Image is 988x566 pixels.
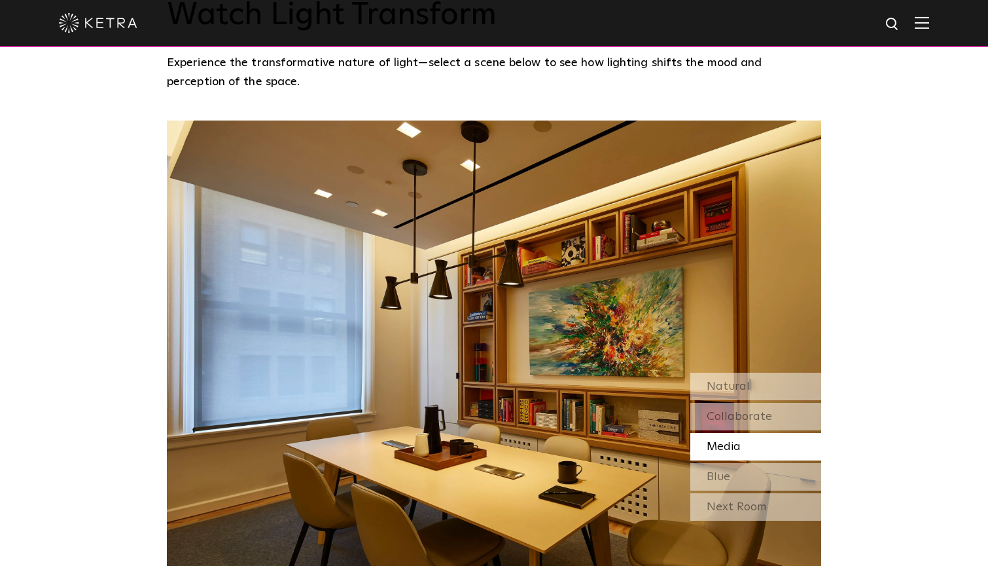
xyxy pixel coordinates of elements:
[690,493,821,521] div: Next Room
[707,411,772,423] span: Collaborate
[707,471,730,483] span: Blue
[915,16,929,29] img: Hamburger%20Nav.svg
[167,54,815,91] p: Experience the transformative nature of light—select a scene below to see how lighting shifts the...
[59,13,137,33] img: ketra-logo-2019-white
[707,441,741,453] span: Media
[885,16,901,33] img: search icon
[707,381,750,392] span: Natural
